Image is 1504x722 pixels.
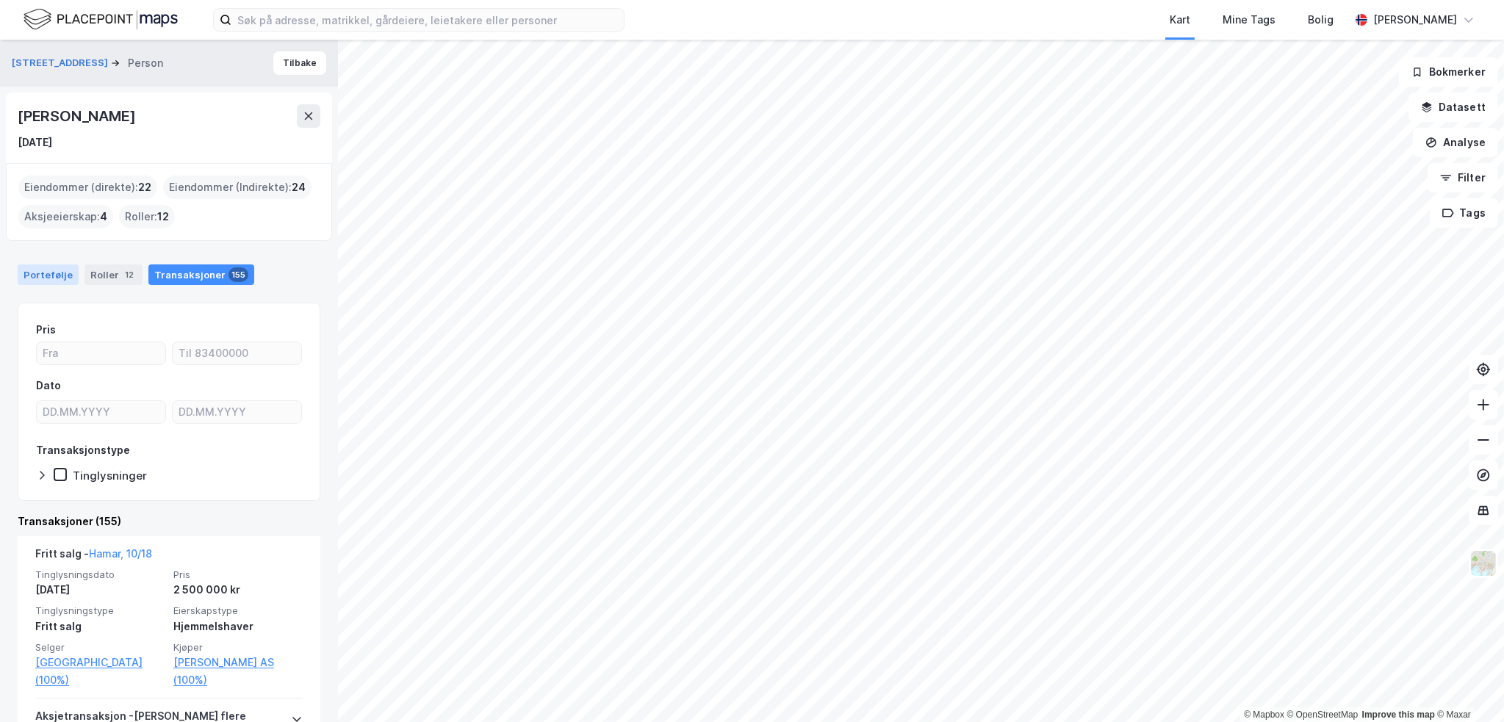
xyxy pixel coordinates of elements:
[36,321,56,339] div: Pris
[12,56,111,71] button: [STREET_ADDRESS]
[37,342,165,364] input: Fra
[73,469,147,483] div: Tinglysninger
[24,7,178,32] img: logo.f888ab2527a4732fd821a326f86c7f29.svg
[18,205,113,228] div: Aksjeeierskap :
[35,581,165,599] div: [DATE]
[35,604,165,617] span: Tinglysningstype
[84,264,143,285] div: Roller
[173,641,303,654] span: Kjøper
[128,54,163,72] div: Person
[173,618,303,635] div: Hjemmelshaver
[35,545,152,568] div: Fritt salg -
[148,264,254,285] div: Transaksjoner
[157,208,169,225] span: 12
[35,618,165,635] div: Fritt salg
[1431,651,1504,722] div: Kontrollprogram for chat
[1408,93,1498,122] button: Datasett
[1223,11,1275,29] div: Mine Tags
[1430,198,1498,228] button: Tags
[173,654,303,689] a: [PERSON_NAME] AS (100%)
[173,604,303,617] span: Eierskapstype
[292,178,306,196] span: 24
[1373,11,1457,29] div: [PERSON_NAME]
[1308,11,1334,29] div: Bolig
[1399,57,1498,87] button: Bokmerker
[35,641,165,654] span: Selger
[18,134,52,151] div: [DATE]
[231,9,624,31] input: Søk på adresse, matrikkel, gårdeiere, leietakere eller personer
[18,264,79,285] div: Portefølje
[89,547,152,560] a: Hamar, 10/18
[18,513,320,530] div: Transaksjoner (155)
[37,401,165,423] input: DD.MM.YYYY
[138,178,151,196] span: 22
[1428,163,1498,192] button: Filter
[1170,11,1190,29] div: Kart
[18,176,157,199] div: Eiendommer (direkte) :
[173,568,303,581] span: Pris
[1287,710,1359,720] a: OpenStreetMap
[273,51,326,75] button: Tilbake
[119,205,175,228] div: Roller :
[122,267,137,282] div: 12
[173,401,301,423] input: DD.MM.YYYY
[173,581,303,599] div: 2 500 000 kr
[1469,549,1497,577] img: Z
[1244,710,1284,720] a: Mapbox
[163,176,312,199] div: Eiendommer (Indirekte) :
[35,654,165,689] a: [GEOGRAPHIC_DATA] (100%)
[1413,128,1498,157] button: Analyse
[100,208,107,225] span: 4
[1362,710,1435,720] a: Improve this map
[35,568,165,581] span: Tinglysningsdato
[36,441,130,459] div: Transaksjonstype
[229,267,248,282] div: 155
[173,342,301,364] input: Til 83400000
[1431,651,1504,722] iframe: Chat Widget
[18,104,138,128] div: [PERSON_NAME]
[36,377,61,394] div: Dato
